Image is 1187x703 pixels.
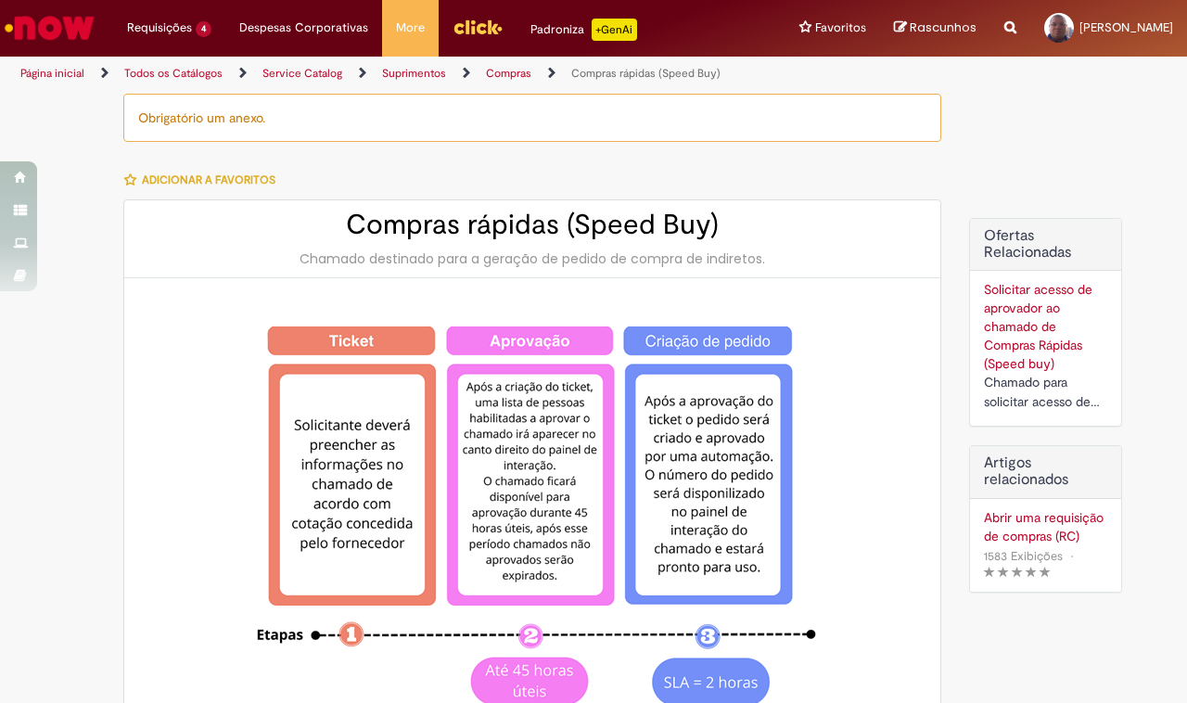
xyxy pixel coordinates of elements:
span: More [396,19,425,37]
a: Compras rápidas (Speed Buy) [571,66,721,81]
h2: Compras rápidas (Speed Buy) [143,210,922,240]
span: Rascunhos [910,19,976,36]
a: Compras [486,66,531,81]
a: Página inicial [20,66,84,81]
p: +GenAi [592,19,637,41]
span: Despesas Corporativas [239,19,368,37]
a: Rascunhos [894,19,976,37]
span: [PERSON_NAME] [1079,19,1173,35]
div: Chamado destinado para a geração de pedido de compra de indiretos. [143,249,922,268]
h3: Artigos relacionados [984,455,1107,488]
img: click_logo_yellow_360x200.png [453,13,503,41]
div: Padroniza [530,19,637,41]
h2: Ofertas Relacionadas [984,228,1107,261]
span: Requisições [127,19,192,37]
a: Todos os Catálogos [124,66,223,81]
span: Favoritos [815,19,866,37]
a: Suprimentos [382,66,446,81]
span: 1583 Exibições [984,548,1063,564]
span: • [1066,543,1078,569]
div: Ofertas Relacionadas [969,218,1122,427]
button: Adicionar a Favoritos [123,160,286,199]
div: Obrigatório um anexo. [123,94,941,142]
img: ServiceNow [2,9,97,46]
span: 4 [196,21,211,37]
a: Service Catalog [262,66,342,81]
a: Abrir uma requisição de compras (RC) [984,508,1107,545]
span: Adicionar a Favoritos [142,173,275,187]
a: Solicitar acesso de aprovador ao chamado de Compras Rápidas (Speed buy) [984,281,1092,372]
ul: Trilhas de página [14,57,777,91]
div: Chamado para solicitar acesso de aprovador ao ticket de Speed buy [984,373,1107,412]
